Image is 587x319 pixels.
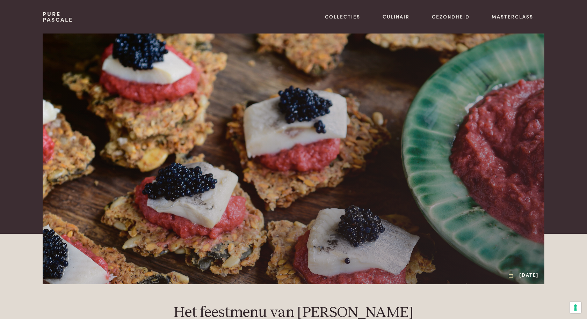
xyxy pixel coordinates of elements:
a: Culinair [383,13,410,20]
a: PurePascale [43,11,73,22]
div: [DATE] [509,271,539,279]
a: Masterclass [492,13,533,20]
a: Gezondheid [432,13,470,20]
a: Collecties [325,13,360,20]
button: Uw voorkeuren voor toestemming voor trackingtechnologieën [570,302,581,313]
